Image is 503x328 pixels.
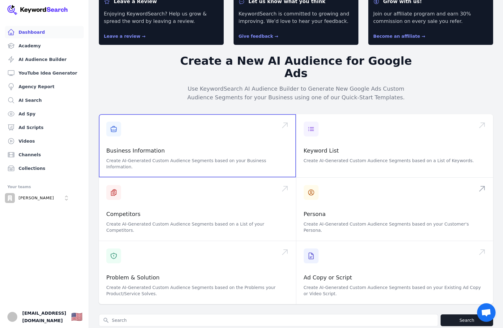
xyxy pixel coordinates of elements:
img: Hashim Yasin [5,193,15,203]
a: Persona [304,211,326,217]
a: Academy [5,40,84,52]
a: AI Audience Builder [5,53,84,66]
button: Open user button [7,312,17,322]
a: Leave a review [104,34,146,39]
a: Ad Scripts [5,121,84,134]
input: Search [99,314,438,326]
a: Competitors [106,211,141,217]
div: Your teams [7,183,81,191]
a: Agency Report [5,80,84,93]
a: Dashboard [5,26,84,38]
p: Join our affiliate program and earn 30% commission on every sale you refer. [373,10,488,25]
a: Become an affiliate [373,34,425,39]
p: [PERSON_NAME] [19,195,54,201]
span: [EMAIL_ADDRESS][DOMAIN_NAME] [22,309,66,324]
a: YouTube Idea Generator [5,67,84,79]
a: Problem & Solution [106,274,159,281]
img: Hashim Yasin [7,312,17,322]
button: 🇺🇸 [71,311,82,323]
span: → [422,34,425,39]
a: Channels [5,149,84,161]
a: Collections [5,162,84,175]
h2: Create a New AI Audience for Google Ads [177,55,415,80]
button: Open organization switcher [5,193,71,203]
a: Ad Spy [5,108,84,120]
a: AI Search [5,94,84,106]
p: Use KeywordSearch AI Audience Builder to Generate New Google Ads Custom Audience Segments for you... [177,84,415,102]
a: Keyword List [304,147,339,154]
span: → [275,34,278,39]
a: Ad Copy or Script [304,274,352,281]
div: Open chat [477,303,496,322]
img: Your Company [7,5,68,15]
button: Search [441,314,493,326]
a: Business Information [106,147,165,154]
p: Enjoying KeywordSearch? Help us grow & spread the word by leaving a review. [104,10,219,25]
a: Videos [5,135,84,147]
a: Give feedback [239,34,278,39]
div: 🇺🇸 [71,311,82,322]
p: KeywordSearch is committed to growing and improving. We'd love to hear your feedback. [239,10,353,25]
span: → [142,34,146,39]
